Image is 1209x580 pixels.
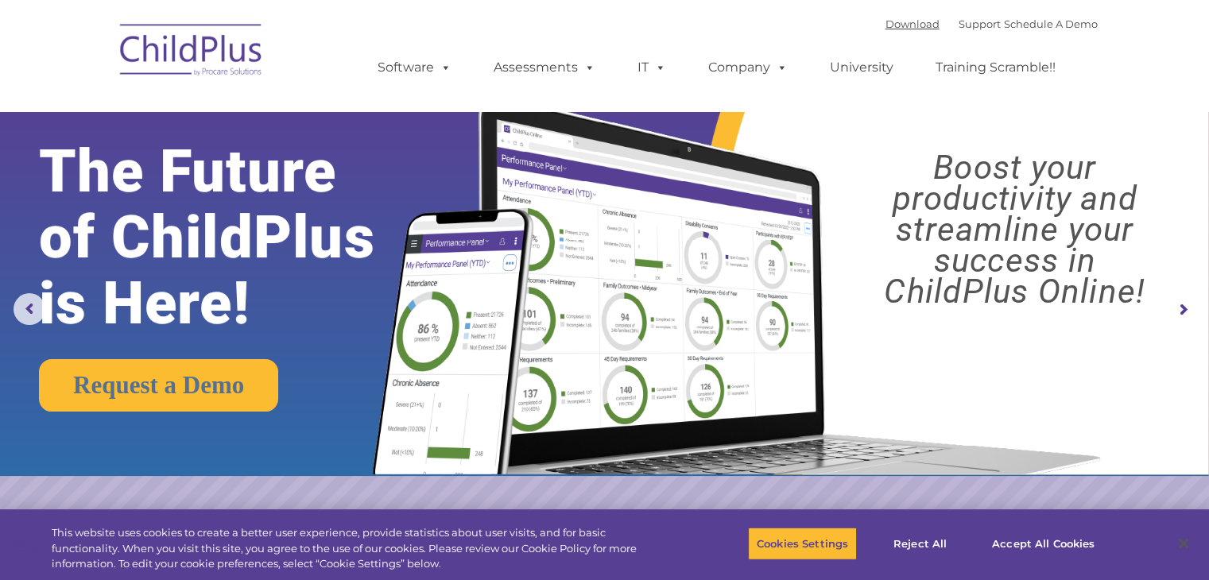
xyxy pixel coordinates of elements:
[622,52,682,83] a: IT
[814,52,909,83] a: University
[478,52,611,83] a: Assessments
[885,17,1098,30] font: |
[52,525,665,572] div: This website uses cookies to create a better user experience, provide statistics about user visit...
[1166,526,1201,561] button: Close
[221,170,289,182] span: Phone number
[920,52,1071,83] a: Training Scramble!!
[39,359,278,412] a: Request a Demo
[870,527,970,560] button: Reject All
[112,13,271,92] img: ChildPlus by Procare Solutions
[39,138,425,336] rs-layer: The Future of ChildPlus is Here!
[885,17,940,30] a: Download
[362,52,467,83] a: Software
[835,152,1194,307] rs-layer: Boost your productivity and streamline your success in ChildPlus Online!
[748,527,857,560] button: Cookies Settings
[959,17,1001,30] a: Support
[692,52,804,83] a: Company
[983,527,1103,560] button: Accept All Cookies
[221,105,269,117] span: Last name
[1004,17,1098,30] a: Schedule A Demo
